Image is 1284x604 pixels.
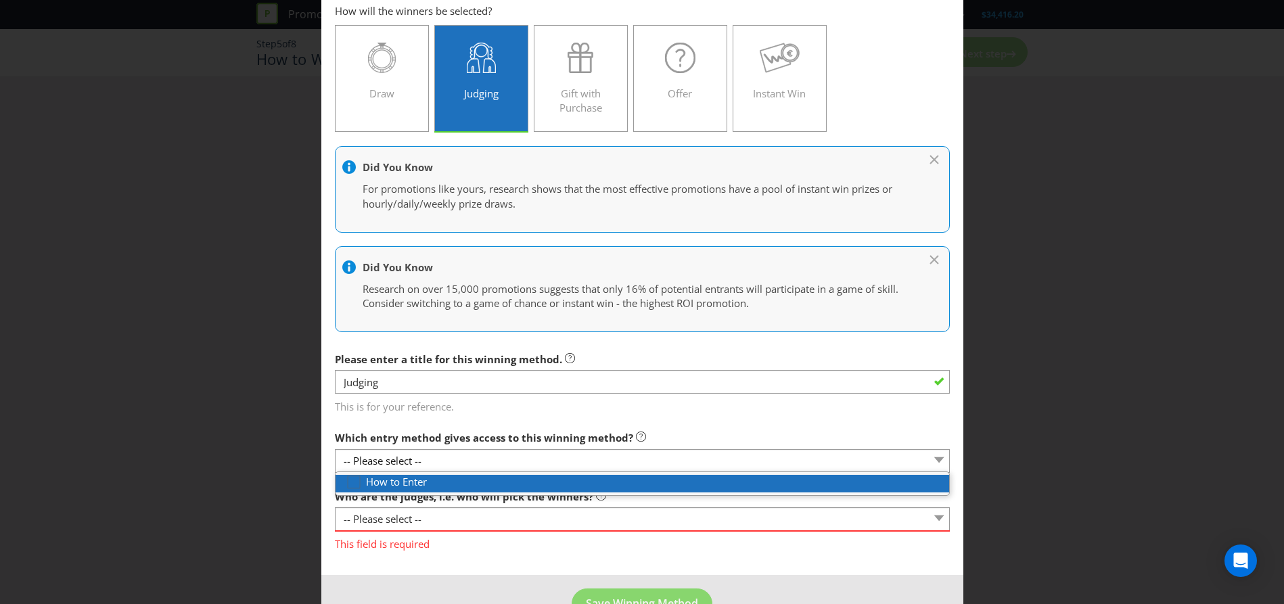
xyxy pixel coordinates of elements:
[335,532,950,551] span: This field is required
[668,87,692,100] span: Offer
[335,490,593,503] span: Who are the judges, i.e. who will pick the winners?
[335,394,950,414] span: This is for your reference.
[335,4,492,18] span: How will the winners be selected?
[753,87,806,100] span: Instant Win
[464,87,499,100] span: Judging
[1224,544,1257,577] div: Open Intercom Messenger
[335,352,562,366] span: Please enter a title for this winning method.
[559,87,602,114] span: Gift with Purchase
[363,282,909,311] p: Research on over 15,000 promotions suggests that only 16% of potential entrants will participate ...
[369,87,394,100] span: Draw
[363,182,909,211] p: For promotions like yours, research shows that the most effective promotions have a pool of insta...
[366,475,427,488] span: How to Enter
[335,431,633,444] span: Which entry method gives access to this winning method?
